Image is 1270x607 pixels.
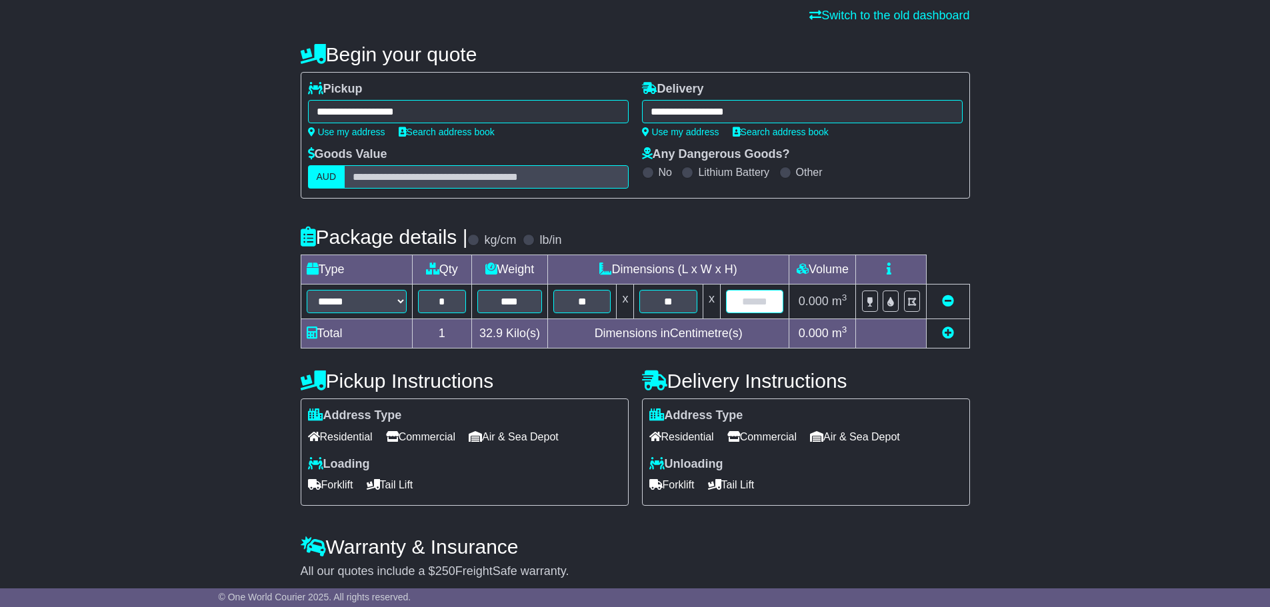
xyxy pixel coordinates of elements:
span: Commercial [727,426,797,447]
td: Kilo(s) [471,319,547,348]
label: Unloading [649,457,723,472]
a: Add new item [942,326,954,340]
td: Type [301,255,412,285]
label: Loading [308,457,370,472]
span: 32.9 [479,326,503,340]
td: Total [301,319,412,348]
a: Search address book [733,127,829,137]
sup: 3 [842,293,847,303]
label: lb/in [539,233,561,248]
td: x [703,285,720,319]
label: Delivery [642,82,704,97]
h4: Pickup Instructions [301,370,629,392]
span: m [832,295,847,308]
td: x [617,285,634,319]
span: Commercial [386,426,455,447]
a: Use my address [308,127,385,137]
a: Remove this item [942,295,954,308]
label: Any Dangerous Goods? [642,147,790,162]
label: Pickup [308,82,363,97]
td: Volume [789,255,856,285]
td: 1 [412,319,471,348]
h4: Delivery Instructions [642,370,970,392]
a: Use my address [642,127,719,137]
span: 0.000 [799,326,829,340]
span: Air & Sea Depot [469,426,559,447]
label: Address Type [649,408,743,423]
h4: Warranty & Insurance [301,536,970,558]
label: Lithium Battery [698,166,769,179]
label: Goods Value [308,147,387,162]
div: All our quotes include a $ FreightSafe warranty. [301,564,970,579]
a: Search address book [399,127,495,137]
label: Other [796,166,823,179]
sup: 3 [842,324,847,334]
span: m [832,326,847,340]
td: Weight [471,255,547,285]
span: Air & Sea Depot [810,426,900,447]
span: © One World Courier 2025. All rights reserved. [219,592,411,602]
td: Dimensions in Centimetre(s) [547,319,789,348]
label: kg/cm [484,233,516,248]
span: Forklift [649,474,695,495]
td: Dimensions (L x W x H) [547,255,789,285]
label: AUD [308,165,345,189]
span: Tail Lift [708,474,755,495]
span: Residential [308,426,373,447]
td: Qty [412,255,471,285]
label: Address Type [308,408,402,423]
span: 250 [435,564,455,578]
span: Residential [649,426,714,447]
span: 0.000 [799,295,829,308]
span: Forklift [308,474,353,495]
h4: Begin your quote [301,43,970,65]
span: Tail Lift [367,474,413,495]
h4: Package details | [301,226,468,248]
label: No [659,166,672,179]
a: Switch to the old dashboard [809,9,969,22]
